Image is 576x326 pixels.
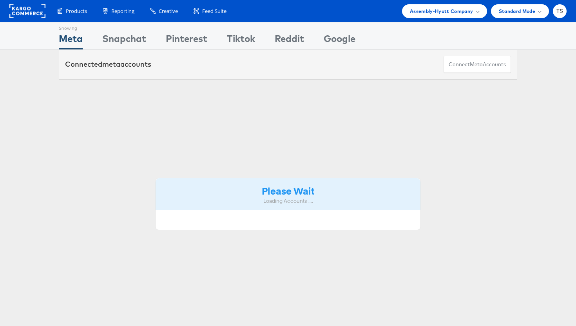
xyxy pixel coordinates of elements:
[59,32,83,49] div: Meta
[102,60,120,69] span: meta
[470,61,483,68] span: meta
[111,7,134,15] span: Reporting
[410,7,473,15] span: Assembly-Hyatt Company
[161,197,415,205] div: Loading Accounts ....
[324,32,355,49] div: Google
[66,7,87,15] span: Products
[59,22,83,32] div: Showing
[499,7,535,15] span: Standard Mode
[262,184,314,197] strong: Please Wait
[102,32,146,49] div: Snapchat
[166,32,207,49] div: Pinterest
[159,7,178,15] span: Creative
[275,32,304,49] div: Reddit
[65,59,151,69] div: Connected accounts
[227,32,255,49] div: Tiktok
[444,56,511,73] button: ConnectmetaAccounts
[202,7,226,15] span: Feed Suite
[556,9,563,14] span: TS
